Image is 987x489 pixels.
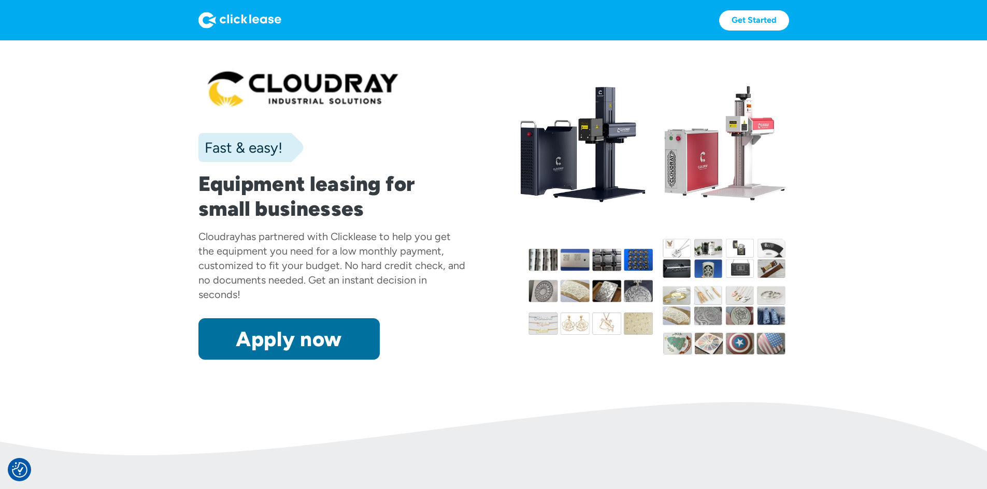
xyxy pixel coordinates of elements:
[198,137,282,158] div: Fast & easy!
[12,462,27,478] button: Consent Preferences
[198,230,240,243] div: Cloudray
[198,12,281,28] img: Logo
[12,462,27,478] img: Revisit consent button
[198,318,380,360] a: Apply now
[719,10,789,31] a: Get Started
[198,171,467,221] h1: Equipment leasing for small businesses
[198,230,465,301] div: has partnered with Clicklease to help you get the equipment you need for a low monthly payment, c...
